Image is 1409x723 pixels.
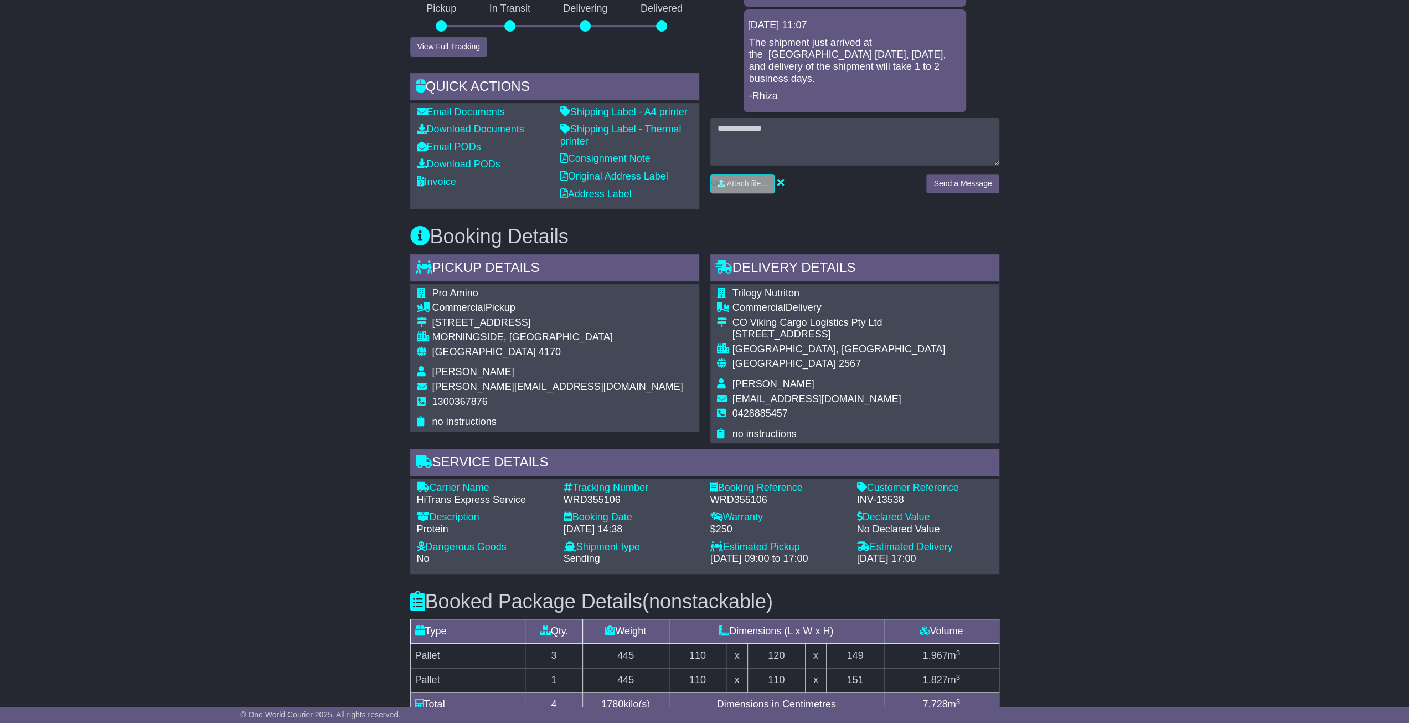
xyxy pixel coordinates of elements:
[669,693,884,717] td: Dimensions in Centimetres
[601,699,623,710] span: 1780
[410,668,525,693] td: Pallet
[642,590,773,613] span: (nonstackable)
[473,3,547,15] p: In Transit
[560,153,651,164] a: Consignment Note
[410,73,699,103] div: Quick Actions
[432,317,683,329] div: [STREET_ADDRESS]
[410,619,525,644] td: Type
[410,449,999,479] div: Service Details
[922,674,947,685] span: 1.827
[582,693,669,717] td: kilo(s)
[857,511,993,524] div: Declared Value
[884,693,999,717] td: m
[710,553,846,565] div: [DATE] 09:00 to 17:00
[884,619,999,644] td: Volume
[747,644,805,668] td: 120
[417,511,553,524] div: Description
[710,511,846,524] div: Warranty
[410,225,999,248] h3: Booking Details
[956,673,960,681] sup: 3
[827,644,884,668] td: 149
[410,644,525,668] td: Pallet
[417,482,553,494] div: Carrier Name
[417,553,430,564] span: No
[539,346,561,357] span: 4170
[748,19,962,32] div: [DATE] 11:07
[410,693,525,717] td: Total
[732,317,946,329] div: CO Viking Cargo Logistics Pty Ltd
[749,90,961,102] p: -Rhiza
[582,619,669,644] td: Weight
[417,106,505,117] a: Email Documents
[560,188,632,199] a: Address Label
[710,541,846,553] div: Estimated Pickup
[857,494,993,506] div: INV-13538
[732,378,814,389] span: [PERSON_NAME]
[732,393,901,404] span: [EMAIL_ADDRESS][DOMAIN_NAME]
[732,302,946,314] div: Delivery
[732,288,799,299] span: Trilogy Nutriton
[432,416,497,427] span: no instructions
[827,668,884,693] td: 151
[732,302,786,313] span: Commercial
[884,644,999,668] td: m
[749,37,961,85] p: The shipment just arrived at the [GEOGRAPHIC_DATA] [DATE], [DATE], and delivery of the shipment w...
[926,174,999,193] button: Send a Message
[710,482,846,494] div: Booking Reference
[560,171,668,182] a: Original Address Label
[417,176,456,187] a: Invoice
[857,524,993,536] div: No Declared Value
[547,3,624,15] p: Delivering
[525,693,583,717] td: 4
[732,329,946,341] div: [STREET_ADDRESS]
[417,141,481,152] a: Email PODs
[432,366,514,377] span: [PERSON_NAME]
[432,302,486,313] span: Commercial
[857,541,993,553] div: Estimated Delivery
[432,396,488,407] span: 1300367876
[857,482,993,494] div: Customer Reference
[582,644,669,668] td: 445
[525,619,583,644] td: Qty.
[839,358,861,369] span: 2567
[884,668,999,693] td: m
[417,494,553,506] div: HiTrans Express Service
[922,650,947,661] span: 1.967
[417,124,524,135] a: Download Documents
[432,346,536,357] span: [GEOGRAPHIC_DATA]
[432,288,478,299] span: Pro Amino
[432,381,683,392] span: [PERSON_NAME][EMAIL_ADDRESS][DOMAIN_NAME]
[732,343,946,356] div: [GEOGRAPHIC_DATA], [GEOGRAPHIC_DATA]
[710,524,846,536] div: $250
[922,699,947,710] span: 7.728
[710,254,999,284] div: Delivery Details
[410,3,473,15] p: Pickup
[410,254,699,284] div: Pickup Details
[732,428,797,439] span: no instructions
[669,644,726,668] td: 110
[564,524,699,536] div: [DATE] 14:38
[582,668,669,693] td: 445
[564,482,699,494] div: Tracking Number
[525,644,583,668] td: 3
[240,710,400,719] span: © One World Courier 2025. All rights reserved.
[564,541,699,553] div: Shipment type
[417,524,553,536] div: Protein
[669,619,884,644] td: Dimensions (L x W x H)
[805,644,827,668] td: x
[417,158,500,170] a: Download PODs
[432,302,683,314] div: Pickup
[560,124,682,147] a: Shipping Label - Thermal printer
[564,511,699,524] div: Booking Date
[432,331,683,343] div: MORNINGSIDE, [GEOGRAPHIC_DATA]
[726,668,748,693] td: x
[410,591,999,613] h3: Booked Package Details
[564,494,699,506] div: WRD355106
[747,668,805,693] td: 110
[710,494,846,506] div: WRD355106
[956,698,960,706] sup: 3
[732,358,836,369] span: [GEOGRAPHIC_DATA]
[624,3,699,15] p: Delivered
[417,541,553,553] div: Dangerous Goods
[525,668,583,693] td: 1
